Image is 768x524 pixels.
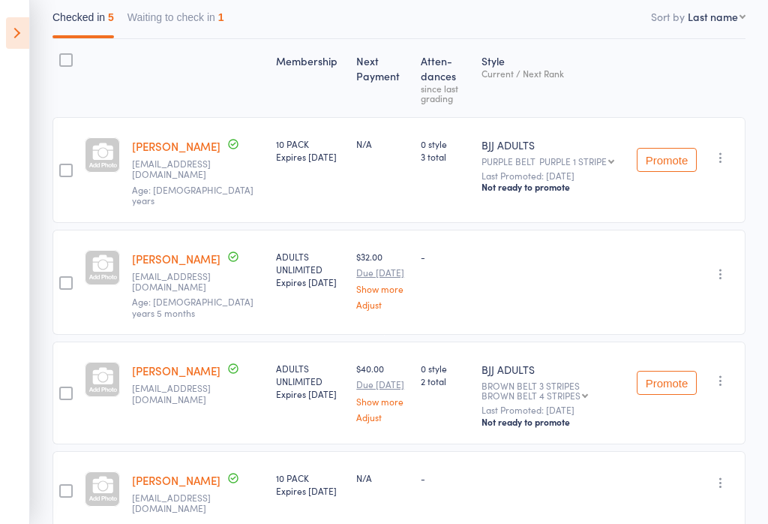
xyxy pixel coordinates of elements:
[218,11,224,23] div: 1
[688,9,738,24] div: Last name
[276,276,345,288] div: Expires [DATE]
[132,383,229,405] small: sandy_gale@hotmail.com
[481,156,625,166] div: PURPLE BELT
[108,11,114,23] div: 5
[481,170,625,181] small: Last Promoted: [DATE]
[481,390,580,400] div: BROWN BELT 4 STRIPES
[350,46,415,110] div: Next Payment
[276,387,345,400] div: Expires [DATE]
[637,371,697,395] button: Promote
[421,362,469,375] span: 0 style
[127,4,224,38] button: Waiting to check in1
[421,250,469,263] div: -
[356,137,409,150] div: N/A
[421,137,469,150] span: 0 style
[276,362,345,400] div: ADULTS UNLIMITED
[132,183,253,206] span: Age: [DEMOGRAPHIC_DATA] years
[132,472,220,488] a: [PERSON_NAME]
[651,9,685,24] label: Sort by
[481,381,625,400] div: BROWN BELT 3 STRIPES
[481,181,625,193] div: Not ready to promote
[356,267,409,278] small: Due [DATE]
[481,405,625,415] small: Last Promoted: [DATE]
[421,375,469,387] span: 2 total
[475,46,631,110] div: Style
[270,46,351,110] div: Membership
[356,362,409,421] div: $40.00
[132,271,229,293] small: pedrochinaglia2008@gmail.com
[276,150,345,163] div: Expires [DATE]
[356,396,409,406] a: Show more
[276,484,345,497] div: Expires [DATE]
[481,137,625,152] div: BJJ ADULTS
[421,471,469,484] div: -
[481,68,625,78] div: Current / Next Rank
[132,492,229,514] small: davidpmorley@gmail.com
[132,158,229,180] small: jamesbritton21@gmail.com
[415,46,475,110] div: Atten­dances
[421,150,469,163] span: 3 total
[132,295,253,318] span: Age: [DEMOGRAPHIC_DATA] years 5 months
[132,363,220,378] a: [PERSON_NAME]
[356,300,409,309] a: Adjust
[52,4,114,38] button: Checked in5
[356,284,409,294] a: Show more
[276,471,345,497] div: 10 PACK
[132,138,220,154] a: [PERSON_NAME]
[132,251,220,267] a: [PERSON_NAME]
[539,156,607,166] div: PURPLE 1 STRIPE
[276,137,345,163] div: 10 PACK
[421,83,469,103] div: since last grading
[356,250,409,309] div: $32.00
[481,416,625,428] div: Not ready to promote
[356,379,409,390] small: Due [DATE]
[356,471,409,484] div: N/A
[481,362,625,377] div: BJJ ADULTS
[637,148,697,172] button: Promote
[356,412,409,422] a: Adjust
[276,250,345,288] div: ADULTS UNLIMITED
